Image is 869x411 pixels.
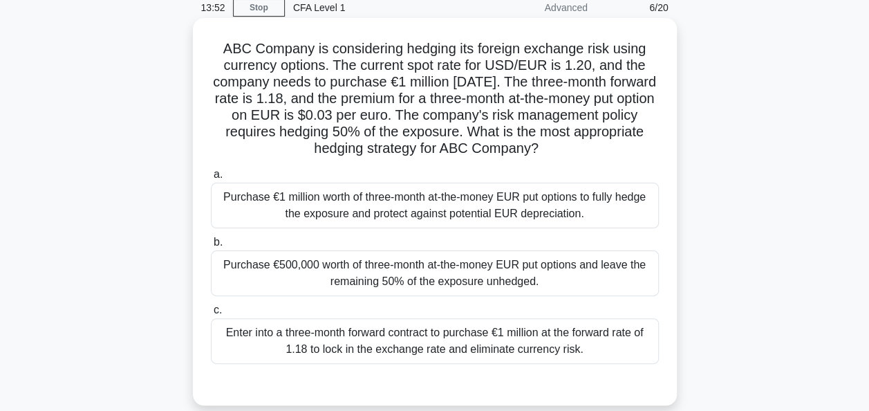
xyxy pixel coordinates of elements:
span: a. [214,168,223,180]
span: b. [214,236,223,248]
div: Enter into a three-month forward contract to purchase €1 million at the forward rate of 1.18 to l... [211,318,659,364]
div: Purchase €500,000 worth of three-month at-the-money EUR put options and leave the remaining 50% o... [211,250,659,296]
span: c. [214,304,222,316]
div: Purchase €1 million worth of three-month at-the-money EUR put options to fully hedge the exposure... [211,183,659,228]
h5: ABC Company is considering hedging its foreign exchange risk using currency options. The current ... [209,40,660,158]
